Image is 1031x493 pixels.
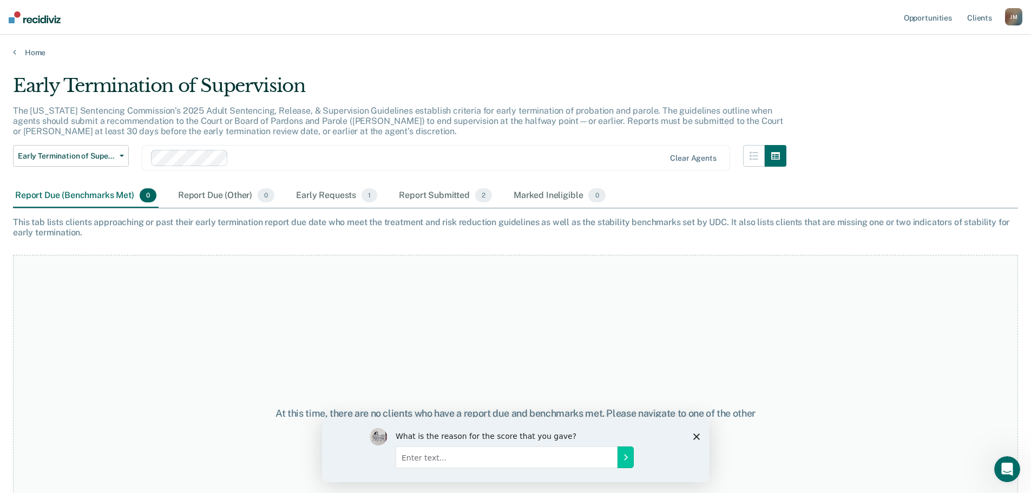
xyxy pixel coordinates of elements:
span: 2 [475,188,492,202]
div: At this time, there are no clients who have a report due and benchmarks met. Please navigate to o... [265,407,767,431]
span: 0 [140,188,156,202]
iframe: To enrich screen reader interactions, please activate Accessibility in Grammarly extension settings [322,417,710,482]
span: 0 [588,188,605,202]
div: Report Due (Benchmarks Met)0 [13,184,159,208]
div: J M [1005,8,1022,25]
button: Early Termination of Supervision [13,145,129,167]
img: Recidiviz [9,11,61,23]
div: Report Submitted2 [397,184,494,208]
div: Early Requests1 [294,184,379,208]
div: Report Due (Other)0 [176,184,277,208]
span: 1 [362,188,377,202]
button: JM [1005,8,1022,25]
a: Home [13,48,1018,57]
div: Marked Ineligible0 [511,184,608,208]
div: Clear agents [670,154,716,163]
p: The [US_STATE] Sentencing Commission’s 2025 Adult Sentencing, Release, & Supervision Guidelines e... [13,106,783,136]
iframe: Intercom live chat [994,456,1020,482]
div: Early Termination of Supervision [13,75,786,106]
div: This tab lists clients approaching or past their early termination report due date who meet the t... [13,217,1018,238]
span: Early Termination of Supervision [18,152,115,161]
span: 0 [258,188,274,202]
